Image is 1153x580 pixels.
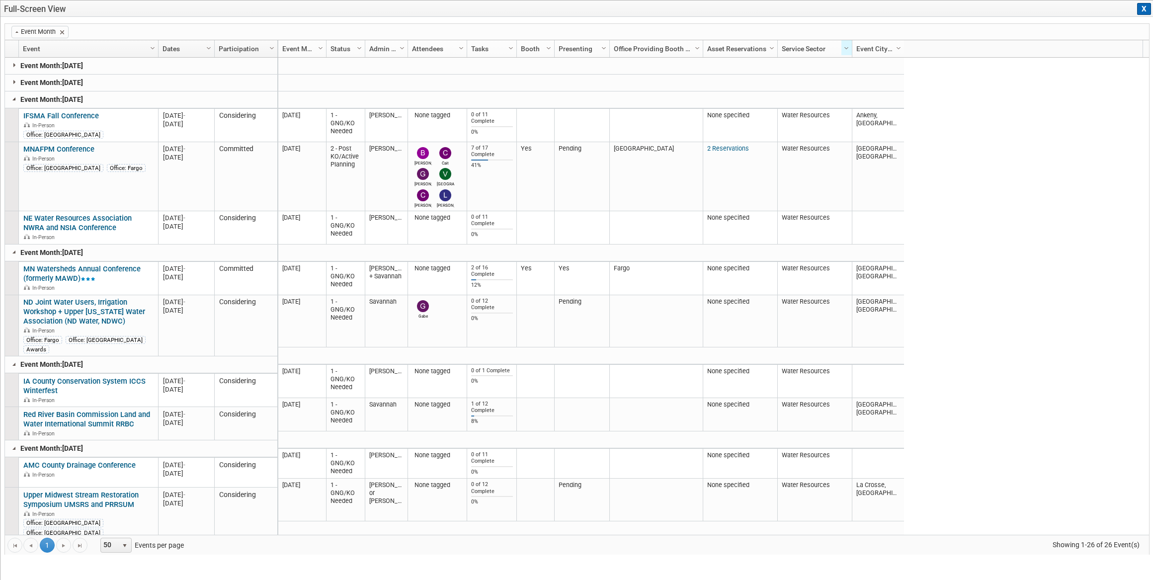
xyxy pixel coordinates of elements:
div: 0 of 1 Complete [471,367,513,374]
div: Office: [GEOGRAPHIC_DATA] [23,131,103,139]
td: Yes [516,261,554,295]
a: Tasks [471,40,510,57]
td: 1 - GNG/KO Needed [326,295,365,347]
td: [PERSON_NAME] [365,448,408,479]
td: Water Resources [777,108,852,142]
p: Event Month: [DATE] [5,94,87,105]
a: ND Joint Water Users, Irrigation Workshop + Upper [US_STATE] Water Association (ND Water, NDWC) [23,298,145,326]
div: 0 of 12 Complete [471,481,513,495]
span: Column Settings [895,44,903,52]
span: None specified [707,111,749,119]
td: Savannah [365,295,408,347]
span: - [183,214,185,222]
div: [DATE] [163,418,210,427]
img: In-Person Event [24,234,30,239]
span: 50 [101,538,118,552]
span: Go to the next page [60,542,68,550]
img: In-Person Event [24,511,30,516]
span: Go to the last page [76,542,84,550]
div: 2 of 16 Complete [471,264,513,278]
span: Column Settings [317,44,325,52]
span: In-Person [32,122,58,129]
span: Column Settings [842,44,850,52]
img: In-Person Event [24,430,30,435]
img: Lisa Odens [439,189,451,201]
span: Column Settings [149,44,157,52]
a: Column Settings [204,40,215,55]
span: None specified [707,298,749,305]
div: Lisa Odens [437,201,454,208]
div: Office: [GEOGRAPHIC_DATA] [23,519,103,527]
a: Column Settings [397,40,408,55]
span: In-Person [32,328,58,334]
td: 2 - Post KO/Active Planning [326,142,365,211]
div: Office: [GEOGRAPHIC_DATA] [23,529,103,537]
span: 1 [40,538,55,553]
a: NE Water Resources Association NWRA and NSIA Conference [23,214,132,232]
img: In-Person Event [24,328,30,332]
a: AMC County Drainage Conference [23,461,136,470]
a: Asset Reservations [707,40,771,57]
td: Ankeny, [GEOGRAPHIC_DATA] [852,108,904,142]
div: [DATE] [163,153,210,162]
td: [DATE] [278,261,326,295]
div: Gabe Bladow [414,312,432,319]
td: Considering [214,407,277,440]
img: Chris Otterness [417,189,429,201]
div: [DATE] [163,145,210,153]
td: La Crosse, [GEOGRAPHIC_DATA] [852,479,904,521]
td: [PERSON_NAME] or [PERSON_NAME]? [365,479,408,521]
div: [DATE] [163,499,210,507]
div: 0% [471,315,513,322]
td: Pending [554,479,609,521]
span: - [183,411,185,418]
td: Water Resources [777,479,852,521]
div: Office: [GEOGRAPHIC_DATA] [66,336,146,344]
div: 0 of 11 Complete [471,214,513,227]
a: Column Settings [599,40,610,55]
span: (sorted ascending) [13,28,21,36]
td: 1 - GNG/KO Needed [326,364,365,398]
td: Water Resources [777,398,852,431]
div: [DATE] [163,461,210,469]
img: Bret Zimmerman [417,147,429,159]
td: Considering [214,457,277,488]
td: Considering [214,373,277,407]
div: [DATE] [163,491,210,499]
td: [GEOGRAPHIC_DATA], [GEOGRAPHIC_DATA] [852,261,904,295]
span: Events per page [88,538,194,553]
span: None specified [707,451,749,459]
div: None tagged [412,401,463,409]
span: Column Settings [693,44,701,52]
span: Full-Screen View [4,4,1150,14]
span: Column Settings [600,44,608,52]
span: In-Person [32,234,58,241]
a: Service Sector [782,40,845,57]
div: 0% [471,378,513,385]
a: Go to the previous page [23,538,38,553]
td: Water Resources [777,448,852,479]
td: Considering [214,295,277,357]
a: Go to the first page [7,538,22,553]
span: - [183,491,185,498]
td: [GEOGRAPHIC_DATA], [GEOGRAPHIC_DATA] [852,398,904,431]
span: In-Person [32,472,58,478]
td: 1 - GNG/KO Needed [326,479,365,521]
td: [DATE] [278,479,326,521]
span: Column Settings [205,44,213,52]
p: Event Month: [DATE] [5,61,87,71]
td: Pending [554,295,609,347]
div: Office: Fargo [23,336,62,344]
td: Water Resources [777,211,852,245]
span: Go to the previous page [27,542,35,550]
div: [DATE] [163,214,210,222]
div: [DATE] [163,264,210,273]
div: [DATE] [163,273,210,281]
td: [PERSON_NAME] [365,364,408,398]
div: Awards [23,345,49,353]
td: [DATE] [278,398,326,431]
a: Event [23,40,152,57]
span: Showing 1-26 of 26 Event(s) [1044,538,1149,552]
span: In-Person [32,397,58,404]
span: - [183,461,185,469]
